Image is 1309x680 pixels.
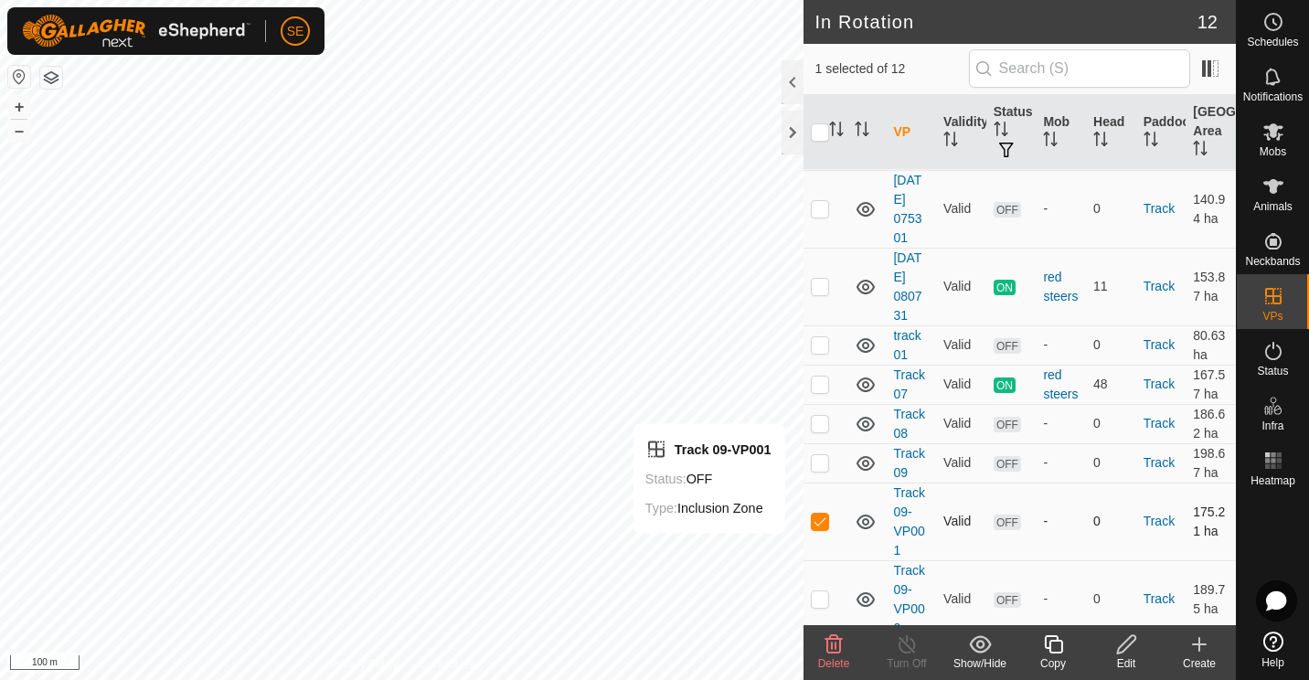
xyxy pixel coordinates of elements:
[1086,560,1136,638] td: 0
[1237,624,1309,675] a: Help
[1186,483,1236,560] td: 175.21 ha
[1144,455,1175,470] a: Track
[1086,443,1136,483] td: 0
[645,439,772,461] div: Track 09-VP001
[1144,591,1175,606] a: Track
[814,59,968,79] span: 1 selected of 12
[1086,404,1136,443] td: 0
[22,15,250,48] img: Gallagher Logo
[1043,414,1079,433] div: -
[1186,404,1236,443] td: 186.62 ha
[994,592,1021,608] span: OFF
[8,66,30,88] button: Reset Map
[645,472,686,486] label: Status:
[886,95,936,170] th: VP
[936,95,986,170] th: Validity
[8,120,30,142] button: –
[1086,483,1136,560] td: 0
[1247,37,1298,48] span: Schedules
[1086,95,1136,170] th: Head
[893,173,921,245] a: [DATE] 075301
[1144,514,1175,528] a: Track
[893,250,921,323] a: [DATE] 080731
[1186,248,1236,325] td: 153.87 ha
[1261,657,1284,668] span: Help
[1093,134,1108,149] p-sorticon: Activate to sort
[1043,199,1079,218] div: -
[1043,512,1079,531] div: -
[994,456,1021,472] span: OFF
[645,501,677,515] label: Type:
[893,563,924,635] a: Track 09-VP002
[1144,201,1175,216] a: Track
[1144,279,1175,293] a: Track
[829,124,844,139] p-sorticon: Activate to sort
[1257,366,1288,377] span: Status
[1186,443,1236,483] td: 198.67 ha
[40,67,62,89] button: Map Layers
[1043,590,1079,609] div: -
[1043,453,1079,473] div: -
[893,367,924,401] a: Track 07
[943,655,1016,672] div: Show/Hide
[943,134,958,149] p-sorticon: Activate to sort
[1144,416,1175,430] a: Track
[1186,560,1236,638] td: 189.75 ha
[1086,248,1136,325] td: 11
[1261,420,1283,431] span: Infra
[936,483,986,560] td: Valid
[870,655,943,672] div: Turn Off
[1262,311,1282,322] span: VPs
[1036,95,1086,170] th: Mob
[994,377,1016,393] span: ON
[936,404,986,443] td: Valid
[893,407,924,441] a: Track 08
[1090,655,1163,672] div: Edit
[936,170,986,248] td: Valid
[994,417,1021,432] span: OFF
[1186,170,1236,248] td: 140.94 ha
[1144,134,1158,149] p-sorticon: Activate to sort
[1260,146,1286,157] span: Mobs
[893,328,921,362] a: track 01
[994,338,1021,354] span: OFF
[1163,655,1236,672] div: Create
[814,11,1197,33] h2: In Rotation
[986,95,1037,170] th: Status
[1086,170,1136,248] td: 0
[936,325,986,365] td: Valid
[330,656,399,673] a: Privacy Policy
[1086,365,1136,404] td: 48
[936,443,986,483] td: Valid
[1043,134,1058,149] p-sorticon: Activate to sort
[855,124,869,139] p-sorticon: Activate to sort
[969,49,1190,88] input: Search (S)
[287,22,304,41] span: SE
[1043,335,1079,355] div: -
[936,365,986,404] td: Valid
[1043,268,1079,306] div: red steers
[1136,95,1187,170] th: Paddock
[1245,256,1300,267] span: Neckbands
[994,124,1008,139] p-sorticon: Activate to sort
[994,280,1016,295] span: ON
[994,515,1021,530] span: OFF
[1250,475,1295,486] span: Heatmap
[893,446,924,480] a: Track 09
[1243,91,1303,102] span: Notifications
[645,497,772,519] div: Inclusion Zone
[420,656,474,673] a: Contact Us
[8,96,30,118] button: +
[994,202,1021,218] span: OFF
[1186,95,1236,170] th: [GEOGRAPHIC_DATA] Area
[1197,8,1218,36] span: 12
[818,657,850,670] span: Delete
[1086,325,1136,365] td: 0
[1016,655,1090,672] div: Copy
[936,248,986,325] td: Valid
[1186,365,1236,404] td: 167.57 ha
[1186,325,1236,365] td: 80.63 ha
[1043,366,1079,404] div: red steers
[1144,337,1175,352] a: Track
[1253,201,1293,212] span: Animals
